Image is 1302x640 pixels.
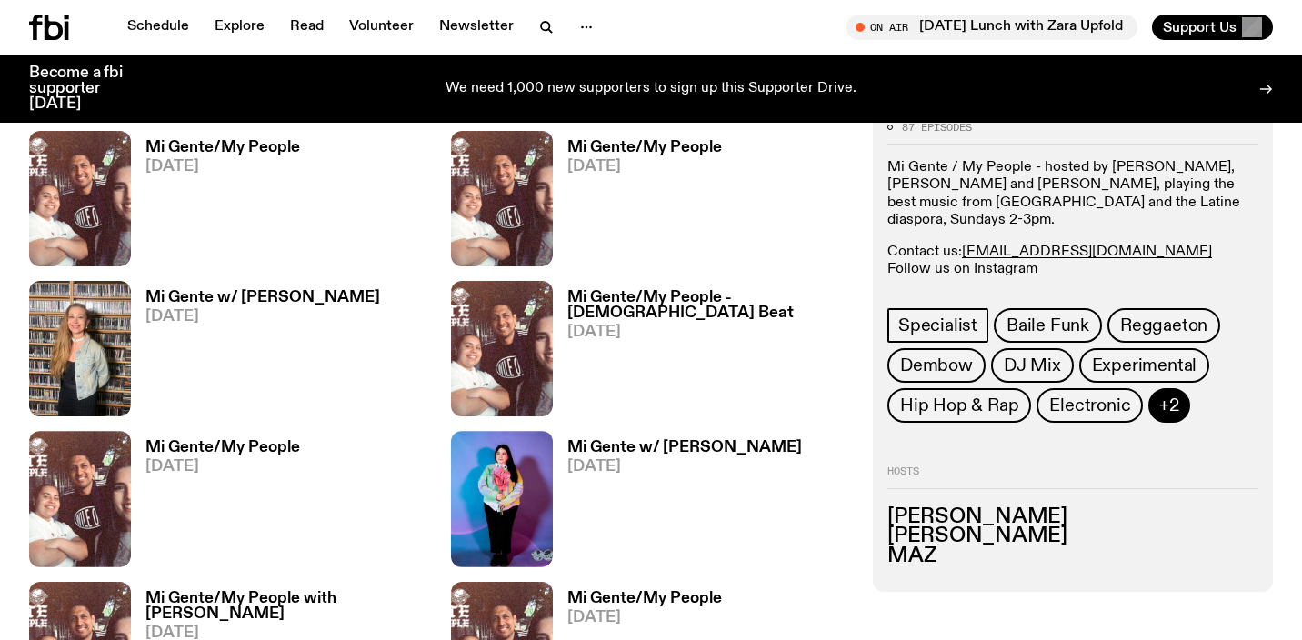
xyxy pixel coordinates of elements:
span: Dembow [900,355,973,375]
span: [DATE] [145,309,380,325]
a: Read [279,15,335,40]
h3: Mi Gente/My People [567,140,722,155]
span: Specialist [898,315,977,335]
span: [DATE] [567,459,802,475]
span: Experimental [1092,355,1197,375]
p: Contact us: [887,243,1258,277]
h3: [PERSON_NAME] [887,506,1258,526]
h3: Mi Gente w/ [PERSON_NAME] [145,290,380,305]
h3: Mi Gente/My People [567,591,722,606]
a: Volunteer [338,15,425,40]
p: We need 1,000 new supporters to sign up this Supporter Drive. [446,81,856,97]
a: Mi Gente/My People - [DEMOGRAPHIC_DATA] Beat[DATE] [553,290,851,416]
button: Support Us [1152,15,1273,40]
a: Mi Gente/My People[DATE] [131,140,300,266]
span: Support Us [1163,19,1237,35]
a: Specialist [887,308,988,343]
a: Reggaeton [1107,308,1220,343]
h2: Hosts [887,466,1258,488]
button: +2 [1148,388,1190,423]
span: [DATE] [567,610,722,625]
h3: MAZ [887,545,1258,565]
a: Baile Funk [994,308,1102,343]
a: Mi Gente/My People[DATE] [553,140,722,266]
span: Hip Hop & Rap [900,395,1018,415]
a: DJ Mix [991,348,1074,383]
a: Newsletter [428,15,525,40]
span: [DATE] [145,159,300,175]
a: Mi Gente/My People[DATE] [131,440,300,566]
a: [EMAIL_ADDRESS][DOMAIN_NAME] [962,244,1212,258]
a: Dembow [887,348,986,383]
a: Electronic [1037,388,1143,423]
h3: Become a fbi supporter [DATE] [29,65,145,112]
h3: Mi Gente/My People [145,440,300,455]
p: Mi Gente / My People - hosted by [PERSON_NAME], [PERSON_NAME] and [PERSON_NAME], playing the best... [887,159,1258,229]
span: [DATE] [567,159,722,175]
a: Mi Gente w/ [PERSON_NAME][DATE] [553,440,802,566]
span: DJ Mix [1004,355,1061,375]
a: Mi Gente w/ [PERSON_NAME][DATE] [131,290,380,416]
span: Baile Funk [1007,315,1089,335]
span: [DATE] [567,325,851,340]
span: Reggaeton [1120,315,1207,335]
h3: Mi Gente/My People [145,140,300,155]
h3: Mi Gente w/ [PERSON_NAME] [567,440,802,455]
a: Hip Hop & Rap [887,388,1031,423]
a: Explore [204,15,275,40]
span: Electronic [1049,395,1130,415]
h3: Mi Gente/My People with [PERSON_NAME] [145,591,429,622]
h3: [PERSON_NAME] [887,526,1258,546]
a: Experimental [1079,348,1210,383]
button: On Air[DATE] Lunch with Zara Upfold [846,15,1137,40]
h3: Mi Gente/My People - [DEMOGRAPHIC_DATA] Beat [567,290,851,321]
a: Schedule [116,15,200,40]
span: 87 episodes [902,122,972,132]
a: Follow us on Instagram [887,262,1037,276]
span: +2 [1159,395,1179,415]
span: [DATE] [145,459,300,475]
